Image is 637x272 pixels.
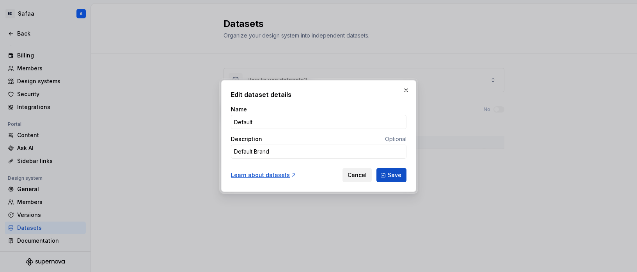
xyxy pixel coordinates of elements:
label: Description [231,135,262,143]
h2: Edit dataset details [231,90,406,99]
span: Optional [385,136,406,142]
button: Cancel [342,168,372,182]
button: Save [376,168,406,182]
span: Save [388,171,401,179]
label: Name [231,106,247,113]
span: Cancel [348,171,367,179]
textarea: Default Brand [231,145,406,159]
a: Learn about datasets [231,171,297,179]
input: e.g. Acme second [231,115,406,129]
